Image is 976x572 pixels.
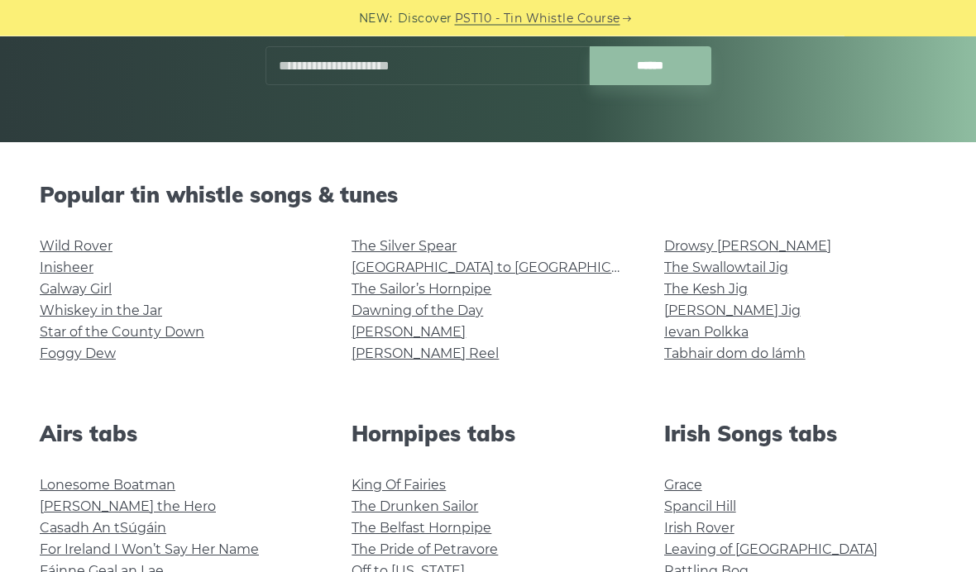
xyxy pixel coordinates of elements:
[40,239,112,255] a: Wild Rover
[40,478,175,493] a: Lonesome Boatman
[664,260,788,276] a: The Swallowtail Jig
[352,325,466,341] a: [PERSON_NAME]
[352,303,483,319] a: Dawning of the Day
[40,260,93,276] a: Inisheer
[398,9,452,28] span: Discover
[40,499,216,515] a: [PERSON_NAME] the Hero
[40,282,112,298] a: Galway Girl
[40,346,116,362] a: Foggy Dew
[40,542,259,558] a: For Ireland I Won’t Say Her Name
[664,325,749,341] a: Ievan Polkka
[664,521,734,536] a: Irish Rover
[664,239,831,255] a: Drowsy [PERSON_NAME]
[664,499,736,515] a: Spancil Hill
[352,542,498,558] a: The Pride of Petravore
[40,183,936,208] h2: Popular tin whistle songs & tunes
[40,303,162,319] a: Whiskey in the Jar
[40,325,204,341] a: Star of the County Down
[352,282,491,298] a: The Sailor’s Hornpipe
[664,422,936,447] h2: Irish Songs tabs
[352,239,457,255] a: The Silver Spear
[352,260,657,276] a: [GEOGRAPHIC_DATA] to [GEOGRAPHIC_DATA]
[352,499,478,515] a: The Drunken Sailor
[664,346,806,362] a: Tabhair dom do lámh
[40,422,312,447] h2: Airs tabs
[352,521,491,536] a: The Belfast Hornpipe
[352,346,499,362] a: [PERSON_NAME] Reel
[352,478,446,493] a: King Of Fairies
[664,542,878,558] a: Leaving of [GEOGRAPHIC_DATA]
[359,9,393,28] span: NEW:
[664,478,702,493] a: Grace
[664,282,748,298] a: The Kesh Jig
[664,303,801,319] a: [PERSON_NAME] Jig
[40,521,166,536] a: Casadh An tSúgáin
[352,422,624,447] h2: Hornpipes tabs
[455,9,620,28] a: PST10 - Tin Whistle Course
